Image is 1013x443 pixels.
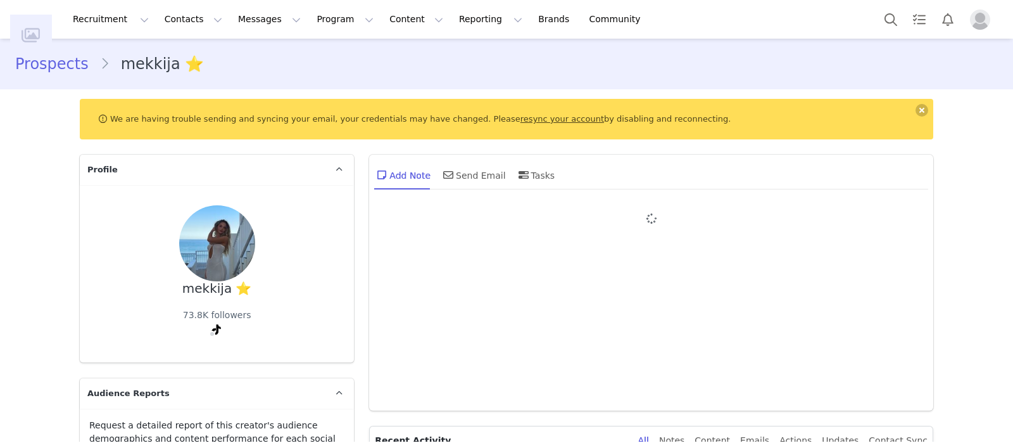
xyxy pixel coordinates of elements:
[877,5,905,34] button: Search
[582,5,654,34] a: Community
[374,160,431,190] div: Add Note
[531,5,581,34] a: Brands
[970,10,990,30] img: placeholder-profile.jpg
[309,5,381,34] button: Program
[80,99,933,139] div: We are having trouble sending and syncing your email, your credentials may have changed. Please b...
[905,5,933,34] a: Tasks
[441,160,506,190] div: Send Email
[87,164,118,176] span: Profile
[451,5,530,34] button: Reporting
[934,5,962,34] button: Notifications
[182,281,252,296] div: mekkija ⭐️
[15,53,100,75] a: Prospects
[382,5,451,34] button: Content
[962,10,1003,30] button: Profile
[65,5,156,34] button: Recruitment
[520,114,604,124] a: resync your account
[516,160,555,190] div: Tasks
[183,309,251,322] div: 73.8K followers
[87,387,170,400] span: Audience Reports
[179,205,255,281] img: be5b12fa-ef52-40fc-8d2c-8c85c1f72953.jpg
[157,5,230,34] button: Contacts
[230,5,308,34] button: Messages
